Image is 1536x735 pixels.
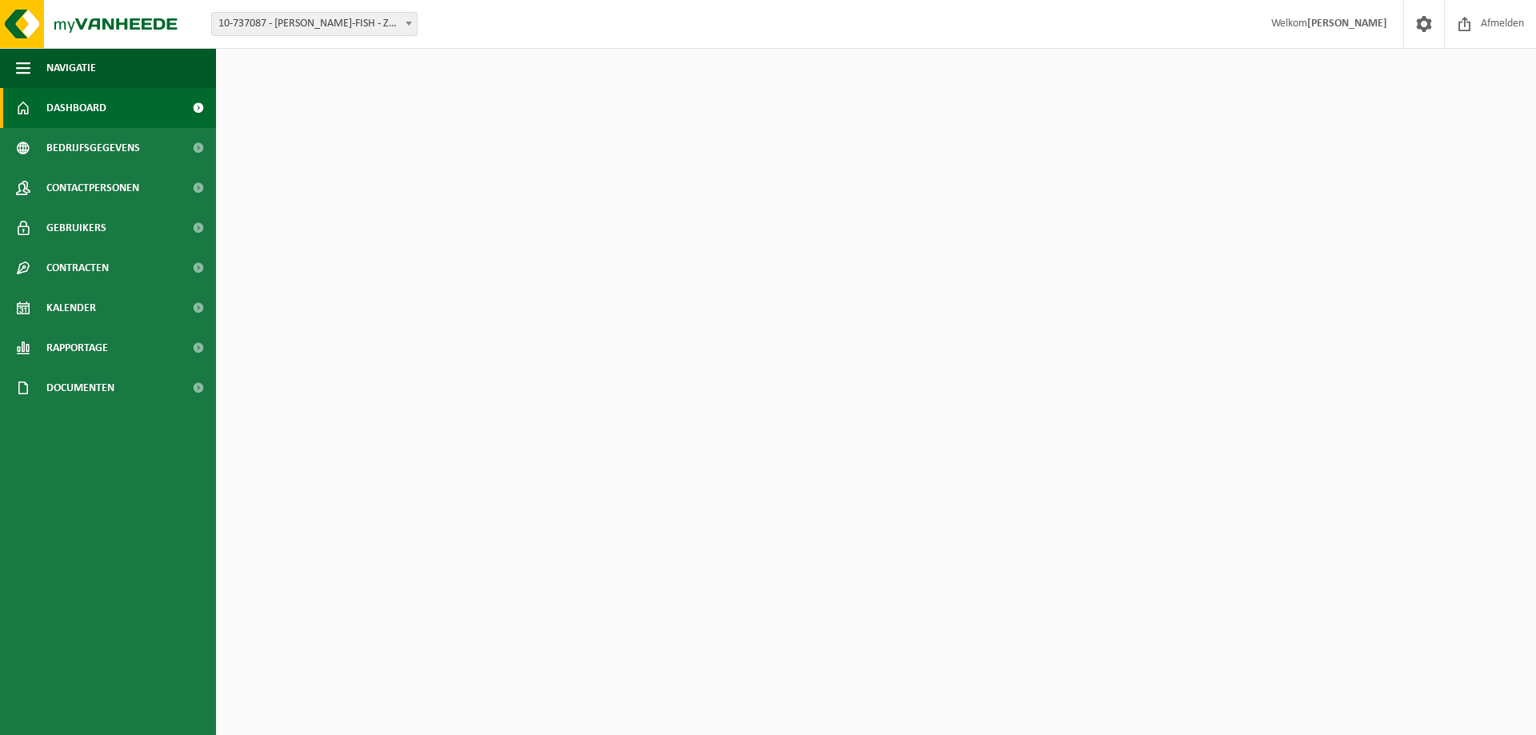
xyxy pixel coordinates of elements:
span: Rapportage [46,328,108,368]
iframe: chat widget [8,700,267,735]
span: Gebruikers [46,208,106,248]
span: Bedrijfsgegevens [46,128,140,168]
span: 10-737087 - PETER-FISH - ZEEBRUGGE [212,13,417,35]
span: Kalender [46,288,96,328]
span: Contactpersonen [46,168,139,208]
strong: [PERSON_NAME] [1307,18,1387,30]
span: Documenten [46,368,114,408]
span: Dashboard [46,88,106,128]
span: Contracten [46,248,109,288]
span: Navigatie [46,48,96,88]
span: 10-737087 - PETER-FISH - ZEEBRUGGE [211,12,418,36]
